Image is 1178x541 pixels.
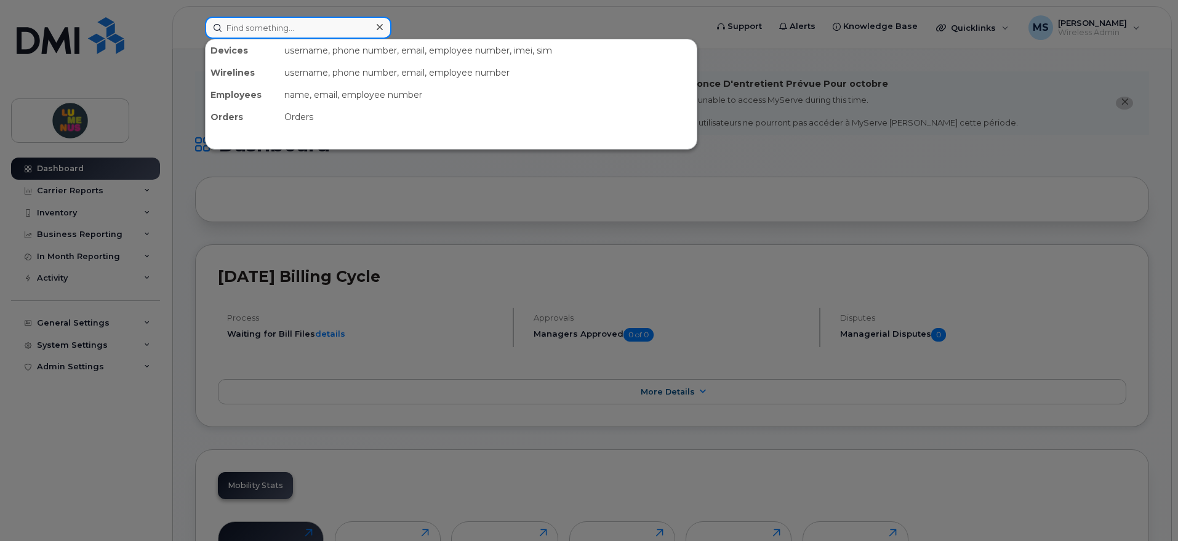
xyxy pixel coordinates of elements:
[206,39,279,62] div: Devices
[279,84,697,106] div: name, email, employee number
[206,106,279,128] div: Orders
[206,62,279,84] div: Wirelines
[279,39,697,62] div: username, phone number, email, employee number, imei, sim
[279,106,697,128] div: Orders
[279,62,697,84] div: username, phone number, email, employee number
[206,84,279,106] div: Employees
